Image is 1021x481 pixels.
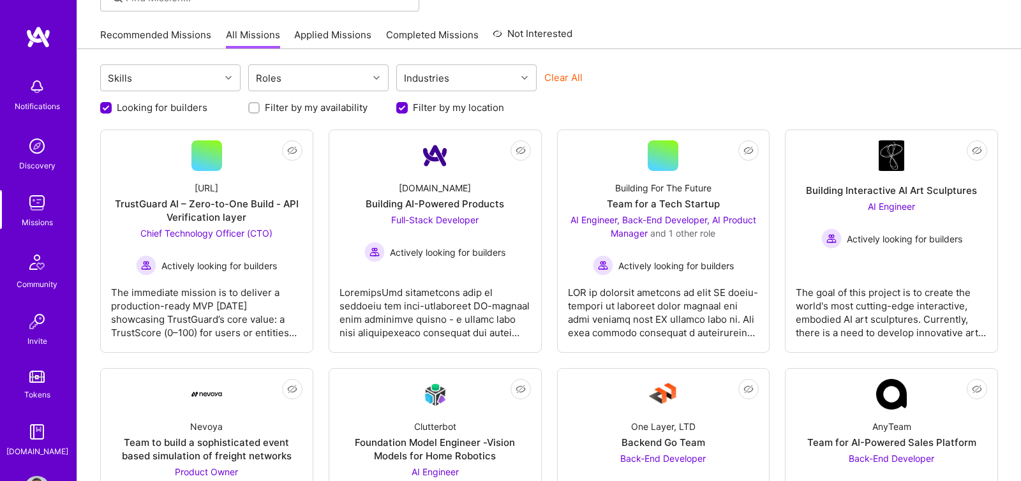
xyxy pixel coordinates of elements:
[413,101,504,114] label: Filter by my location
[364,242,385,262] img: Actively looking for builders
[796,276,987,339] div: The goal of this project is to create the world's most cutting-edge interactive, embodied AI art ...
[972,384,982,394] i: icon EyeClosed
[401,69,452,87] div: Industries
[24,419,50,445] img: guide book
[339,276,531,339] div: LoremipsUmd sitametcons adip el seddoeiu tem inci-utlaboreet DO-magnaal enim adminimve quisno - e...
[521,75,528,81] i: icon Chevron
[568,276,759,339] div: LOR ip dolorsit ametcons ad elit SE doeiu-tempori ut laboreet dolor magnaal eni admi veniamq nost...
[516,384,526,394] i: icon EyeClosed
[743,145,754,156] i: icon EyeClosed
[24,388,50,401] div: Tokens
[821,228,842,249] img: Actively looking for builders
[111,197,302,224] div: TrustGuard AI – Zero-to-One Build - API Verification layer
[516,145,526,156] i: icon EyeClosed
[373,75,380,81] i: icon Chevron
[872,420,911,433] div: AnyTeam
[175,466,238,477] span: Product Owner
[570,214,756,239] span: AI Engineer, Back-End Developer, AI Product Manager
[650,228,715,239] span: and 1 other role
[622,436,705,449] div: Backend Go Team
[161,259,277,272] span: Actively looking for builders
[24,133,50,159] img: discovery
[615,181,712,195] div: Building For The Future
[140,228,272,239] span: Chief Technology Officer (CTO)
[390,246,505,259] span: Actively looking for builders
[24,309,50,334] img: Invite
[111,140,302,342] a: [URL]TrustGuard AI – Zero-to-One Build - API Verification layerChief Technology Officer (CTO) Act...
[22,216,53,229] div: Missions
[15,100,60,113] div: Notifications
[6,445,68,458] div: [DOMAIN_NAME]
[593,255,613,276] img: Actively looking for builders
[399,181,471,195] div: [DOMAIN_NAME]
[796,140,987,342] a: Company LogoBuilding Interactive AI Art SculpturesAI Engineer Actively looking for buildersActive...
[806,184,977,197] div: Building Interactive AI Art Sculptures
[17,277,57,291] div: Community
[287,145,297,156] i: icon EyeClosed
[391,214,479,225] span: Full-Stack Developer
[386,28,479,49] a: Completed Missions
[631,420,696,433] div: One Layer, LTD
[191,392,222,397] img: Company Logo
[22,247,52,277] img: Community
[27,334,47,348] div: Invite
[544,71,583,84] button: Clear All
[618,259,734,272] span: Actively looking for builders
[607,197,720,211] div: Team for a Tech Startup
[26,26,51,48] img: logo
[225,75,232,81] i: icon Chevron
[420,380,451,410] img: Company Logo
[849,453,934,464] span: Back-End Developer
[190,420,223,433] div: Nevoya
[24,74,50,100] img: bell
[420,140,451,171] img: Company Logo
[743,384,754,394] i: icon EyeClosed
[868,201,915,212] span: AI Engineer
[366,197,504,211] div: Building AI-Powered Products
[807,436,976,449] div: Team for AI-Powered Sales Platform
[879,140,904,171] img: Company Logo
[226,28,280,49] a: All Missions
[493,26,572,49] a: Not Interested
[19,159,56,172] div: Discovery
[111,436,302,463] div: Team to build a sophisticated event based simulation of freight networks
[412,466,459,477] span: AI Engineer
[339,140,531,342] a: Company Logo[DOMAIN_NAME]Building AI-Powered ProductsFull-Stack Developer Actively looking for bu...
[29,371,45,383] img: tokens
[24,190,50,216] img: teamwork
[265,101,368,114] label: Filter by my availability
[568,140,759,342] a: Building For The FutureTeam for a Tech StartupAI Engineer, Back-End Developer, AI Product Manager...
[414,420,456,433] div: Clutterbot
[847,232,962,246] span: Actively looking for builders
[648,379,678,410] img: Company Logo
[972,145,982,156] i: icon EyeClosed
[105,69,135,87] div: Skills
[253,69,285,87] div: Roles
[195,181,218,195] div: [URL]
[294,28,371,49] a: Applied Missions
[136,255,156,276] img: Actively looking for builders
[100,28,211,49] a: Recommended Missions
[117,101,207,114] label: Looking for builders
[111,276,302,339] div: The immediate mission is to deliver a production-ready MVP [DATE] showcasing TrustGuard’s core va...
[287,384,297,394] i: icon EyeClosed
[620,453,706,464] span: Back-End Developer
[876,379,907,410] img: Company Logo
[339,436,531,463] div: Foundation Model Engineer -Vision Models for Home Robotics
